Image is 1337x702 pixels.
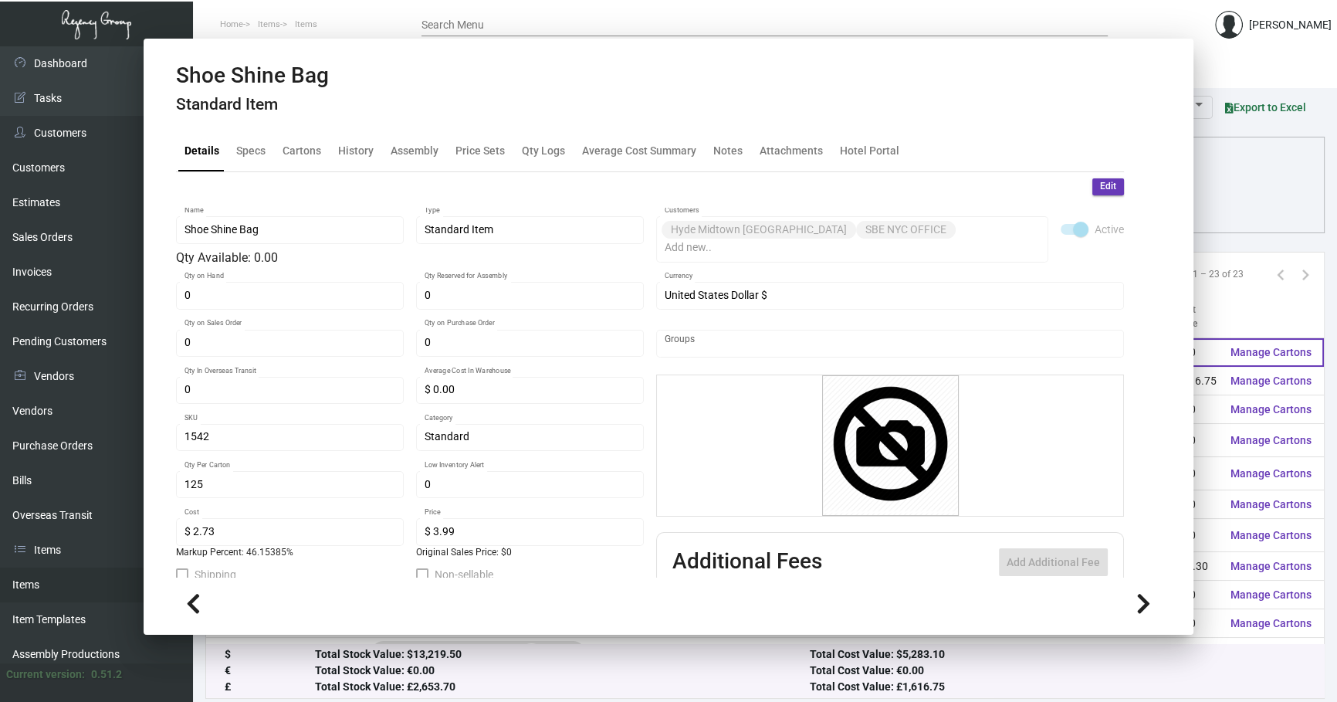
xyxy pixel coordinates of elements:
[1230,588,1312,601] span: Manage Cartons
[1135,638,1168,671] td: $1.75
[760,142,823,158] div: Attachments
[321,638,371,671] td: Inventory
[810,647,1305,663] div: Total Cost Value: $5,283.10
[1230,529,1312,541] span: Manage Cartons
[993,638,1045,671] td: 4.00
[315,647,811,663] div: Total Stock Value: $13,219.50
[1230,498,1312,510] span: Manage Cartons
[662,221,856,239] mat-chip: Hyde Midtown [GEOGRAPHIC_DATA]
[1230,467,1312,480] span: Manage Cartons
[258,19,280,29] span: Items
[184,142,219,158] div: Details
[1249,17,1332,33] div: [PERSON_NAME]
[713,142,743,158] div: Notes
[455,142,505,158] div: Price Sets
[206,638,321,671] td: Shoe Shine Bag
[774,638,807,671] td: 0.00
[522,142,565,158] div: Qty Logs
[672,548,822,576] h2: Additional Fees
[176,95,329,114] h4: Standard Item
[1225,101,1306,114] span: Export to Excel
[895,638,946,671] td: $1,996.00
[1230,560,1312,572] span: Manage Cartons
[856,221,956,239] mat-chip: SBE NYC OFFICE
[1215,11,1243,39] img: admin@bootstrapmaster.com
[1168,638,1218,671] td: $700.00
[851,638,895,671] td: $4.99
[1293,262,1318,287] button: Next page
[1230,346,1312,358] span: Manage Cartons
[315,663,811,680] div: Total Stock Value: €0.00
[946,638,993,671] td: 100.00
[225,647,315,663] div: $
[295,19,317,29] span: Items
[810,680,1305,696] div: Total Cost Value: £1,616.75
[807,638,851,671] td: 400.00
[6,666,85,683] div: Current version:
[195,565,236,584] span: Shipping
[225,680,315,696] div: £
[435,565,493,584] span: Non-sellable
[176,63,329,89] h2: Shoe Shine Bag
[1045,638,1135,671] td: $499.00
[91,666,122,683] div: 0.51.2
[1230,617,1312,629] span: Manage Cartons
[1092,178,1124,195] button: Edit
[1095,220,1124,239] span: Active
[1268,262,1293,287] button: Previous page
[840,142,899,158] div: Hotel Portal
[1100,180,1116,193] span: Edit
[582,142,696,158] div: Average Cost Summary
[1230,375,1312,387] span: Manage Cartons
[176,249,644,267] div: Qty Available: 0.00
[520,643,543,666] span: +1
[665,242,1041,254] input: Add new..
[382,643,574,666] div: Mr. C [GEOGRAPHIC_DATA]
[1230,434,1312,446] span: Manage Cartons
[1193,267,1244,281] div: 1 – 23 of 23
[338,142,374,158] div: History
[721,638,774,671] td: 0.00
[999,548,1108,576] button: Add Additional Fee
[391,142,438,158] div: Assembly
[315,680,811,696] div: Total Stock Value: £2,653.70
[810,663,1305,680] div: Total Cost Value: €0.00
[665,337,1116,350] input: Add new..
[675,638,721,671] td: 400.00
[236,142,266,158] div: Specs
[1007,556,1100,568] span: Add Additional Fee
[1230,403,1312,415] span: Manage Cartons
[225,663,315,680] div: €
[283,142,321,158] div: Cartons
[220,19,243,29] span: Home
